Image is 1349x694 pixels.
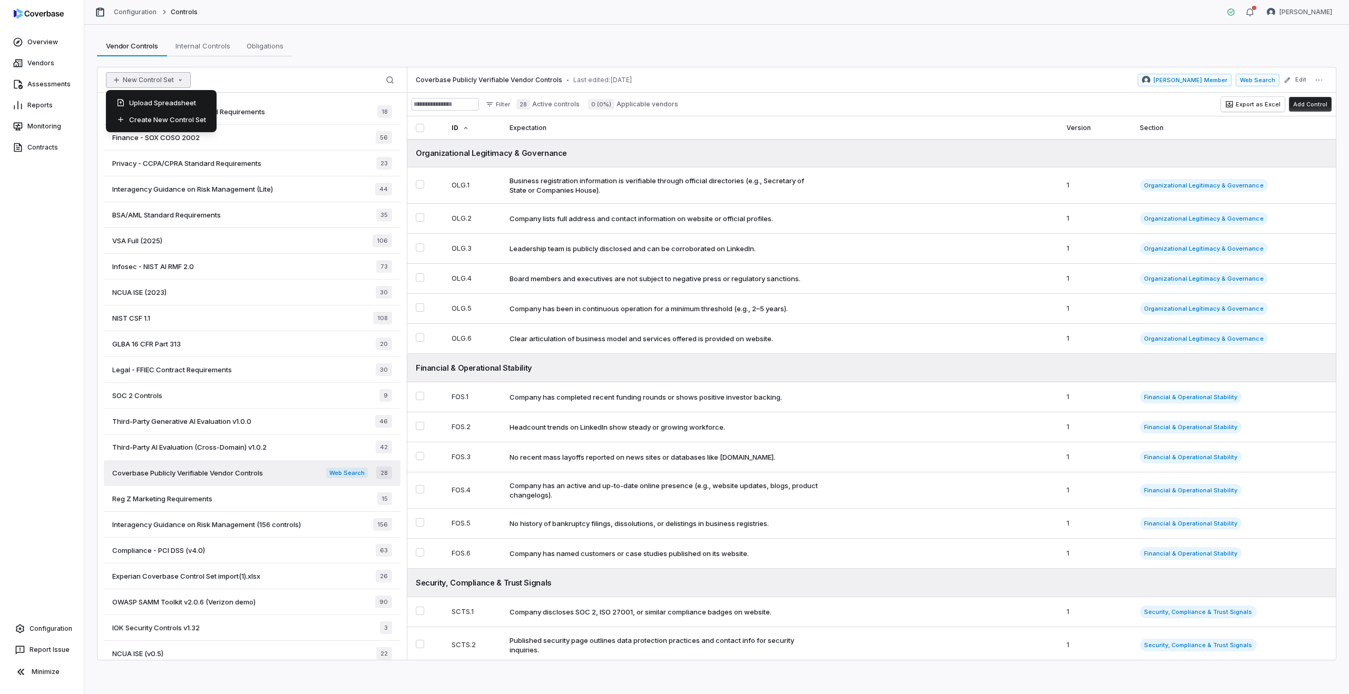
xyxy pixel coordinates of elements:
[1058,264,1131,294] td: 1
[376,544,392,557] span: 63
[1140,332,1268,345] span: Organizational Legitimacy & Governance
[376,338,392,350] span: 20
[1311,74,1327,86] button: More actions
[1140,302,1268,315] span: Organizational Legitimacy & Governance
[510,452,775,462] div: No recent mass layoffs reported on news sites or databases like [DOMAIN_NAME].
[416,273,424,282] button: Select OLG.4 control
[102,39,162,53] span: Vendor Controls
[326,468,368,478] span: Web Search
[416,640,424,648] button: Select SCTS.2 control
[510,607,771,617] div: Company discloses SOC 2, ISO 27001, or similar compliance badges on website.
[112,133,200,142] span: Finance - SOX COSO 2002
[375,183,392,195] span: 44
[112,442,267,452] span: Third-Party AI Evaluation (Cross-Domain) v1.0.2
[1058,627,1131,663] td: 1
[1280,71,1309,90] button: Edit
[1260,4,1338,20] button: Lili Jiang avatar[PERSON_NAME]
[106,90,217,132] div: New Control Set
[1140,639,1257,651] span: Security, Compliance & Trust Signals
[376,570,392,582] span: 26
[112,649,163,658] span: NCUA ISE (v0.5)
[373,518,392,531] span: 156
[452,116,493,139] div: ID
[1279,8,1332,16] span: [PERSON_NAME]
[443,167,501,204] td: OLG.1
[416,362,1327,373] div: Financial & Operational Stability
[112,417,251,426] span: Third-Party Generative AI Evaluation v1.0.0
[112,262,194,271] span: Infosec - NIST AI RMF 2.0
[104,331,400,357] a: GLBA 16 CFR Part 31320
[2,75,82,94] a: Assessments
[104,615,400,641] a: IOK Security Controls v1.323
[496,101,510,108] span: Filter
[112,546,205,555] span: Compliance - PCI DSS (v4.0)
[376,286,392,299] span: 30
[1140,272,1268,285] span: Organizational Legitimacy & Governance
[379,389,392,402] span: 9
[104,641,400,667] a: NCUA ISE (v0.5)22
[1267,8,1275,16] img: Lili Jiang avatar
[112,210,221,220] span: BSA/AML Standard Requirements
[1058,294,1131,324] td: 1
[112,571,260,581] span: Experian Coverbase Control Set import(1).xlsx
[416,392,424,400] button: Select FOS.1 control
[4,640,80,659] button: Report Issue
[1140,517,1242,530] span: Financial & Operational Stability
[373,234,392,247] span: 106
[376,363,392,376] span: 30
[1140,547,1242,560] span: Financial & Operational Stability
[416,303,424,312] button: Select OLG.5 control
[573,76,632,84] span: Last edited: [DATE]
[1058,324,1131,354] td: 1
[114,8,157,16] a: Configuration
[4,661,80,682] button: Minimize
[416,422,424,430] button: Select FOS.2 control
[1058,472,1131,509] td: 1
[112,365,232,374] span: Legal - FFIEC Contract Requirements
[443,324,501,354] td: OLG.6
[588,99,678,110] label: Applicable vendors
[104,357,400,383] a: Legal - FFIEC Contract Requirements30
[106,72,191,88] button: New Control Set
[1058,539,1131,569] td: 1
[2,96,82,115] a: Reports
[416,518,424,527] button: Select FOS.5 control
[376,209,392,221] span: 35
[1154,76,1227,84] span: [PERSON_NAME] Member
[443,234,501,264] td: OLG.3
[112,494,212,503] span: Reg Z Marketing Requirements
[1067,116,1122,139] div: Version
[104,228,400,254] a: VSA Full (2025)106
[376,260,392,273] span: 73
[443,294,501,324] td: OLG.5
[2,54,82,73] a: Vendors
[2,117,82,136] a: Monitoring
[375,415,392,428] span: 46
[443,264,501,294] td: OLG.4
[443,472,501,509] td: FOS.4
[443,382,501,412] td: FOS.1
[104,151,400,176] a: Privacy - CCPA/CPRA Standard Requirements23
[104,383,400,409] a: SOC 2 Controls9
[104,460,400,486] a: Coverbase Publicly Verifiable Vendor ControlsWeb Search28
[510,519,769,528] div: No history of bankruptcy filings, dissolutions, or delistings in business registries.
[1058,442,1131,472] td: 1
[588,99,614,110] span: 0 (0%)
[104,305,400,331] a: NIST CSF 1.1108
[443,539,501,569] td: FOS.6
[104,563,400,589] a: Experian Coverbase Control Set import(1).xlsx26
[443,204,501,234] td: OLG.2
[416,76,562,84] span: Coverbase Publicly Verifiable Vendor Controls
[104,486,400,512] a: Reg Z Marketing Requirements15
[510,304,788,313] div: Company has been in continuous operation for a minimum threshold (e.g., 2–5 years).
[112,520,301,529] span: Interagency Guidance on Risk Management (156 controls)
[416,548,424,557] button: Select FOS.6 control
[1140,451,1242,463] span: Financial & Operational Stability
[112,184,273,194] span: Interagency Guidance on Risk Management (Lite)
[104,512,400,538] a: Interagency Guidance on Risk Management (156 controls)156
[376,131,392,144] span: 56
[510,176,818,195] div: Business registration information is verifiable through official directories (e.g., Secretary of ...
[443,627,501,663] td: SCTS.2
[510,214,773,223] div: Company lists full address and contact information on website or official profiles.
[416,607,424,615] button: Select SCTS.1 control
